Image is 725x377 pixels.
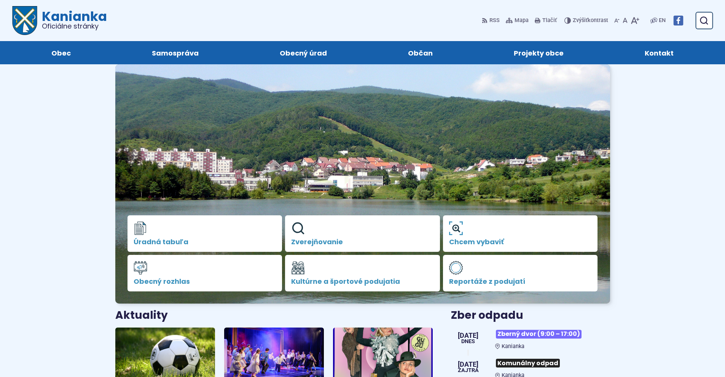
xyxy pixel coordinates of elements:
button: Tlačiť [533,13,558,29]
span: Projekty obce [514,41,564,64]
span: Chcem vybaviť [449,238,592,246]
a: Obecný úrad [247,41,360,64]
a: Občan [375,41,466,64]
span: [DATE] [458,332,478,339]
button: Zväčšiť veľkosť písma [629,13,641,29]
span: Oficiálne stránky [42,23,107,30]
span: Zvýšiť [573,17,588,24]
span: Komunálny odpad [496,359,560,367]
h1: Kanianka [37,10,107,30]
span: Kontakt [645,41,674,64]
button: Zvýšiťkontrast [564,13,610,29]
a: Obecný rozhlas [127,255,282,291]
span: EN [659,16,666,25]
a: EN [657,16,667,25]
span: [DATE] [458,361,479,368]
button: Nastaviť pôvodnú veľkosť písma [621,13,629,29]
span: Zajtra [458,368,479,373]
a: Úradná tabuľa [127,215,282,252]
a: Projekty obce [481,41,597,64]
a: RSS [482,13,501,29]
span: Obecný úrad [280,41,327,64]
span: Kultúrne a športové podujatia [291,278,434,285]
h3: Aktuality [115,310,168,321]
span: Dnes [458,339,478,344]
span: Zverejňovanie [291,238,434,246]
button: Zmenšiť veľkosť písma [613,13,621,29]
span: RSS [489,16,500,25]
span: Obec [51,41,71,64]
a: Mapa [504,13,530,29]
a: Kontakt [612,41,707,64]
a: Samospráva [119,41,231,64]
a: Chcem vybaviť [443,215,598,252]
a: Zverejňovanie [285,215,440,252]
a: Logo Kanianka, prejsť na domovskú stránku. [12,6,107,35]
a: Kultúrne a športové podujatia [285,255,440,291]
a: Zberný dvor (9:00 – 17:00) Kanianka [DATE] Dnes [451,327,610,350]
span: Tlačiť [542,17,557,24]
span: Mapa [515,16,529,25]
a: Reportáže z podujatí [443,255,598,291]
span: kontrast [573,17,608,24]
span: Kanianka [502,343,524,350]
span: Samospráva [152,41,199,64]
img: Prejsť na domovskú stránku [12,6,37,35]
span: Zberný dvor (9:00 – 17:00) [496,330,582,339]
span: Občan [408,41,433,64]
span: Obecný rozhlas [134,278,276,285]
a: Obec [18,41,104,64]
h3: Zber odpadu [451,310,610,321]
img: Prejsť na Facebook stránku [673,16,683,25]
span: Reportáže z podujatí [449,278,592,285]
span: Úradná tabuľa [134,238,276,246]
